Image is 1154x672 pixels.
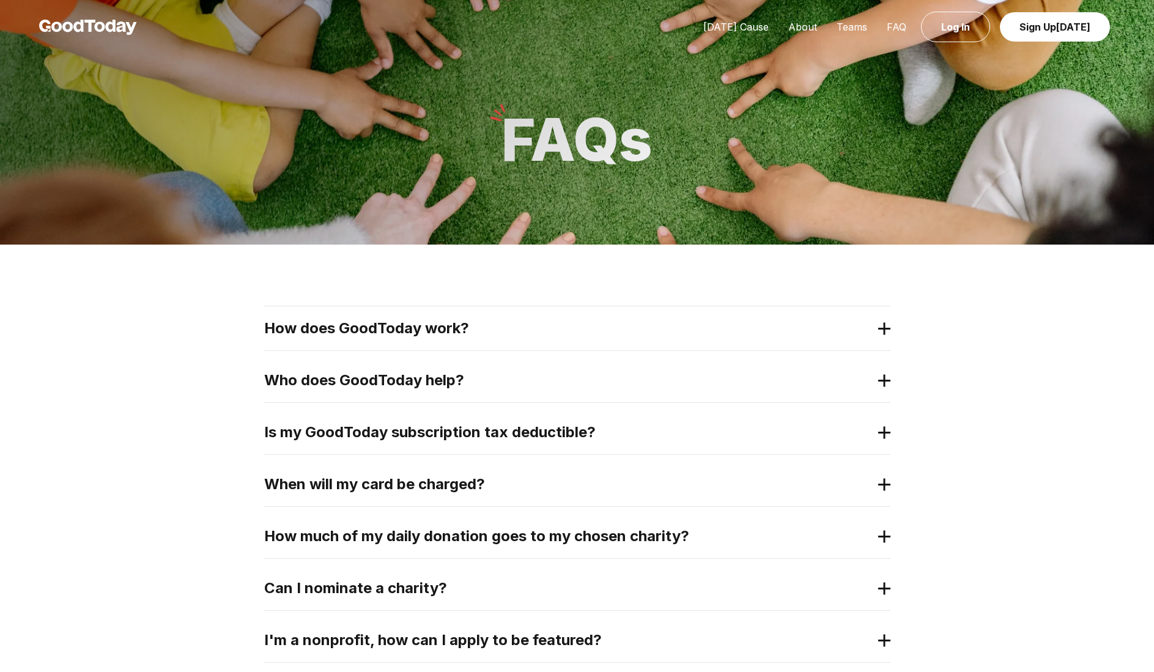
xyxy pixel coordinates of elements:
h2: How much of my daily donation goes to my chosen charity? [264,526,871,546]
a: Teams [827,21,877,33]
a: Log In [921,12,990,42]
span: [DATE] [1056,21,1090,33]
a: About [779,21,827,33]
img: GoodToday [39,20,137,35]
h2: How does GoodToday work? [264,319,871,338]
h2: Is my GoodToday subscription tax deductible? [264,423,871,442]
h2: Who does GoodToday help? [264,371,871,390]
a: Sign Up[DATE] [1000,12,1110,42]
a: [DATE] Cause [694,21,779,33]
a: FAQ [877,21,916,33]
h2: When will my card be charged? [264,474,871,494]
h2: Can I nominate a charity? [264,578,871,598]
h2: I'm a nonprofit, how can I apply to be featured? [264,630,871,650]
